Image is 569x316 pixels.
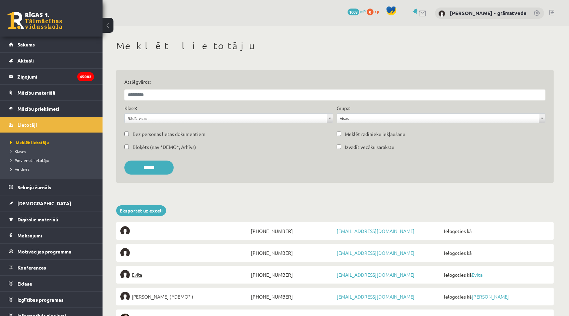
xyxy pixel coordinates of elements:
[442,226,550,236] span: Ielogoties kā
[438,10,445,17] img: Antra Sondore - grāmatvede
[125,114,333,123] a: Rādīt visas
[249,226,335,236] span: [PHONE_NUMBER]
[9,276,94,291] a: Eklase
[9,260,94,275] a: Konferences
[116,205,166,216] a: Eksportēt uz exceli
[120,292,249,301] a: [PERSON_NAME] ( *DEMO* )
[132,292,193,301] span: [PERSON_NAME] ( *DEMO* )
[9,195,94,211] a: [DEMOGRAPHIC_DATA]
[10,139,96,146] a: Meklēt lietotāju
[337,114,545,123] a: Visas
[9,101,94,116] a: Mācību priekšmeti
[127,114,324,123] span: Rādīt visas
[9,179,94,195] a: Sekmju žurnāls
[472,293,509,300] a: [PERSON_NAME]
[124,78,545,85] label: Atslēgvārds:
[9,53,94,68] a: Aktuāli
[133,143,196,151] label: Bloķēts (nav *DEMO*, Arhīvs)
[8,12,62,29] a: Rīgas 1. Tālmācības vidusskola
[17,90,55,96] span: Mācību materiāli
[17,216,58,222] span: Digitālie materiāli
[10,157,96,163] a: Pievienot lietotāju
[472,272,483,278] a: Evita
[348,9,359,15] span: 1008
[17,264,46,271] span: Konferences
[9,211,94,227] a: Digitālie materiāli
[9,292,94,307] a: Izglītības programas
[337,250,415,256] a: [EMAIL_ADDRESS][DOMAIN_NAME]
[17,228,94,243] legend: Maksājumi
[10,166,96,172] a: Veidnes
[345,130,405,138] label: Meklēt radinieku iekļaušanu
[17,248,71,255] span: Motivācijas programma
[10,157,49,163] span: Pievienot lietotāju
[9,244,94,259] a: Motivācijas programma
[442,248,550,258] span: Ielogoties kā
[9,85,94,100] a: Mācību materiāli
[10,166,29,172] span: Veidnes
[17,106,59,112] span: Mācību priekšmeti
[337,272,415,278] a: [EMAIL_ADDRESS][DOMAIN_NAME]
[17,69,94,84] legend: Ziņojumi
[9,117,94,133] a: Lietotāji
[9,228,94,243] a: Maksājumi
[249,270,335,279] span: [PHONE_NUMBER]
[10,148,96,154] a: Klases
[17,122,37,128] span: Lietotāji
[10,140,49,145] span: Meklēt lietotāju
[337,105,350,112] label: Grupa:
[77,72,94,81] i: 45083
[132,270,142,279] span: Evita
[9,69,94,84] a: Ziņojumi45083
[17,200,71,206] span: [DEMOGRAPHIC_DATA]
[367,9,382,14] a: 0 xp
[17,184,51,190] span: Sekmju žurnāls
[450,10,527,16] a: [PERSON_NAME] - grāmatvede
[17,297,64,303] span: Izglītības programas
[249,292,335,301] span: [PHONE_NUMBER]
[340,114,536,123] span: Visas
[337,228,415,234] a: [EMAIL_ADDRESS][DOMAIN_NAME]
[345,143,394,151] label: Izvadīt vecāku sarakstu
[120,292,130,301] img: Elīna Elizabete Ancveriņa
[10,149,26,154] span: Klases
[124,105,137,112] label: Klase:
[133,130,205,138] label: Bez personas lietas dokumentiem
[120,270,130,279] img: Evita
[120,270,249,279] a: Evita
[9,37,94,52] a: Sākums
[249,248,335,258] span: [PHONE_NUMBER]
[442,292,550,301] span: Ielogoties kā
[375,9,379,14] span: xp
[17,57,34,64] span: Aktuāli
[348,9,366,14] a: 1008 mP
[17,280,32,287] span: Eklase
[337,293,415,300] a: [EMAIL_ADDRESS][DOMAIN_NAME]
[367,9,374,15] span: 0
[17,41,35,47] span: Sākums
[442,270,550,279] span: Ielogoties kā
[116,40,554,52] h1: Meklēt lietotāju
[360,9,366,14] span: mP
